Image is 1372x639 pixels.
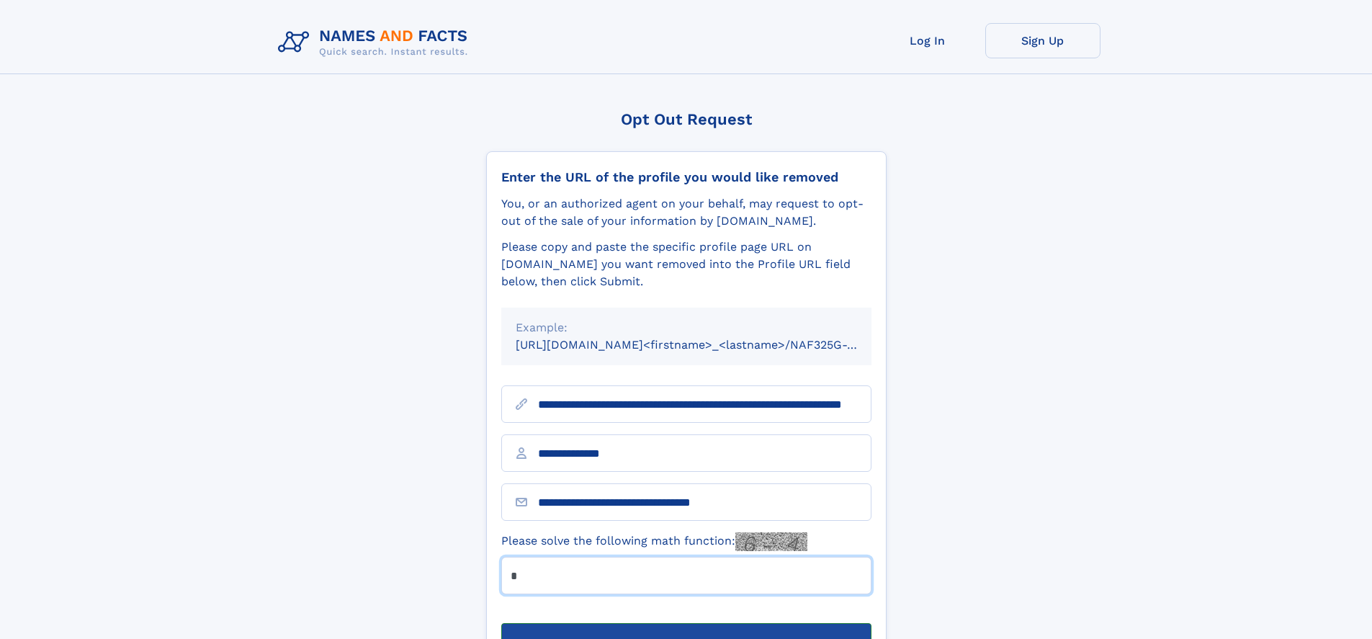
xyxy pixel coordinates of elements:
[985,23,1100,58] a: Sign Up
[272,23,480,62] img: Logo Names and Facts
[516,338,899,352] small: [URL][DOMAIN_NAME]<firstname>_<lastname>/NAF325G-xxxxxxxx
[501,169,871,185] div: Enter the URL of the profile you would like removed
[516,319,857,336] div: Example:
[501,238,871,290] div: Please copy and paste the specific profile page URL on [DOMAIN_NAME] you want removed into the Pr...
[501,195,871,230] div: You, or an authorized agent on your behalf, may request to opt-out of the sale of your informatio...
[486,110,887,128] div: Opt Out Request
[501,532,807,551] label: Please solve the following math function:
[870,23,985,58] a: Log In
